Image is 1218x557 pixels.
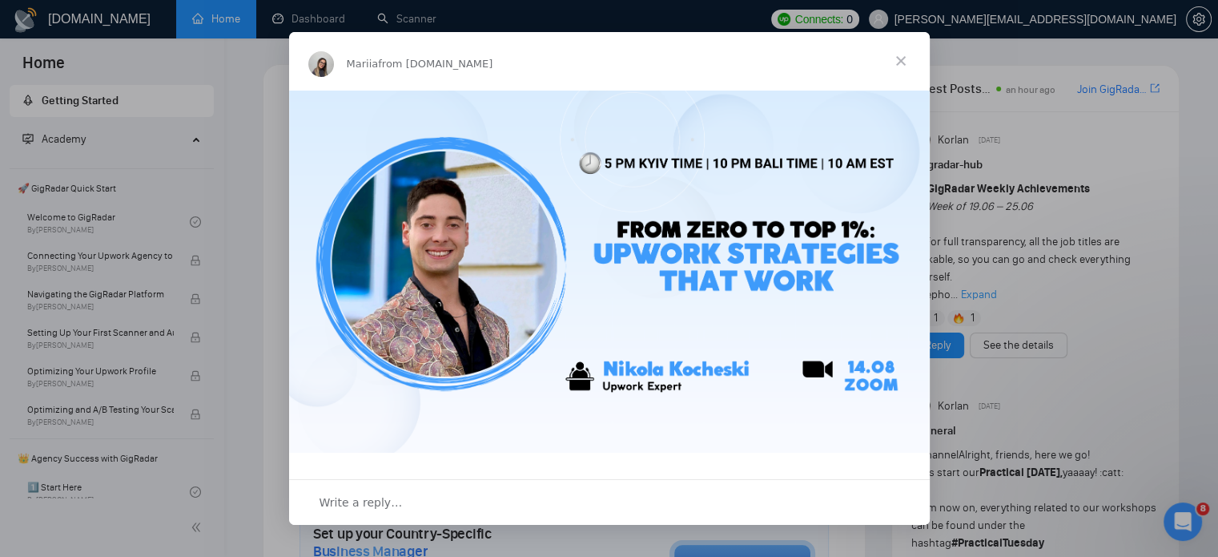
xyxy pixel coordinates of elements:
span: from [DOMAIN_NAME] [378,58,492,70]
img: Profile image for Mariia [308,51,334,77]
span: Mariia [347,58,379,70]
span: Write a reply… [320,492,403,513]
span: Close [872,32,930,90]
div: Open conversation and reply [289,479,930,525]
